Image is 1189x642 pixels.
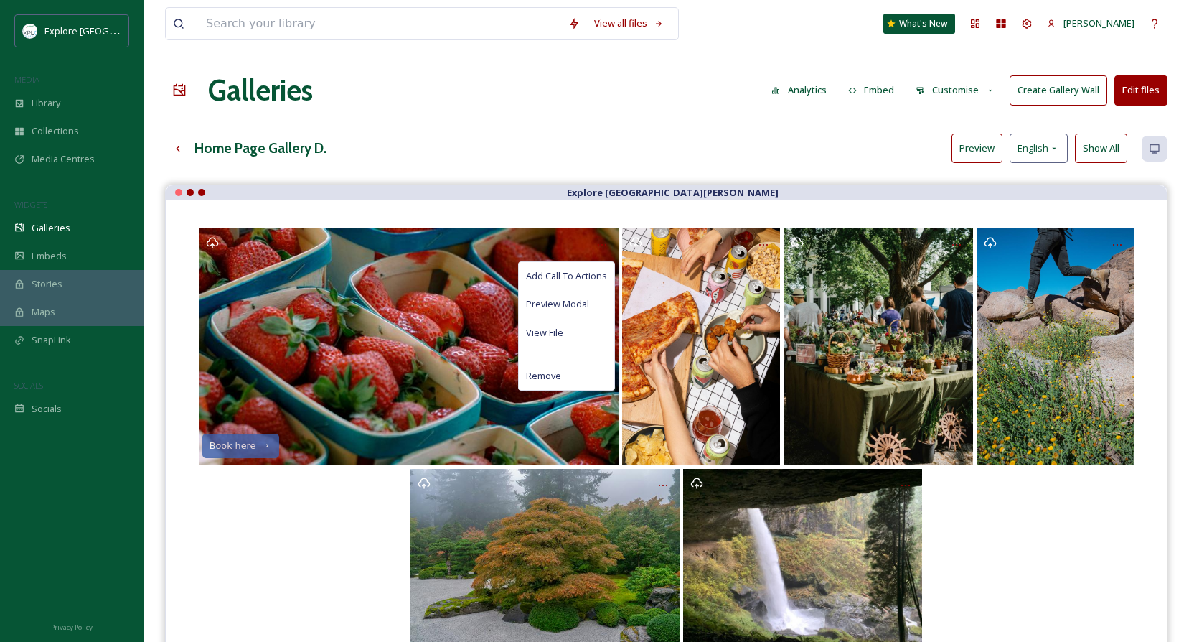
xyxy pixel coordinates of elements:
[44,24,242,37] span: Explore [GEOGRAPHIC_DATA][PERSON_NAME]
[883,14,955,34] a: What's New
[14,380,43,391] span: SOCIALS
[764,76,834,104] button: Analytics
[32,124,79,138] span: Collections
[951,134,1002,163] button: Preview
[51,618,93,635] a: Privacy Policy
[194,138,326,159] h3: Home Page Gallery D.
[587,9,671,37] a: View all files
[567,186,779,199] strong: Explore [GEOGRAPHIC_DATA][PERSON_NAME]
[51,623,93,632] span: Privacy Policy
[14,74,39,85] span: MEDIA
[32,333,71,347] span: SnapLink
[32,305,55,319] span: Maps
[199,8,561,39] input: Search your library
[1114,75,1167,105] button: Edit files
[764,76,841,104] a: Analytics
[526,326,563,340] span: View File
[32,96,60,110] span: Library
[197,228,621,465] a: Add Call To ActionsPreview ModalView FileRemoveBook here
[526,369,561,383] span: Remove
[1063,17,1134,29] span: [PERSON_NAME]
[32,277,62,291] span: Stories
[1018,141,1048,155] span: English
[32,402,62,416] span: Socials
[1040,9,1142,37] a: [PERSON_NAME]
[526,269,607,283] span: Add Call To Actions
[908,76,1002,104] button: Customise
[1010,75,1107,105] button: Create Gallery Wall
[208,69,313,112] a: Galleries
[32,221,70,235] span: Galleries
[1075,134,1127,163] button: Show All
[526,297,589,311] span: Preview Modal
[210,441,256,451] div: Book here
[841,76,902,104] button: Embed
[23,24,37,38] img: north%20marion%20account.png
[14,199,47,210] span: WIDGETS
[32,249,67,263] span: Embeds
[32,152,95,166] span: Media Centres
